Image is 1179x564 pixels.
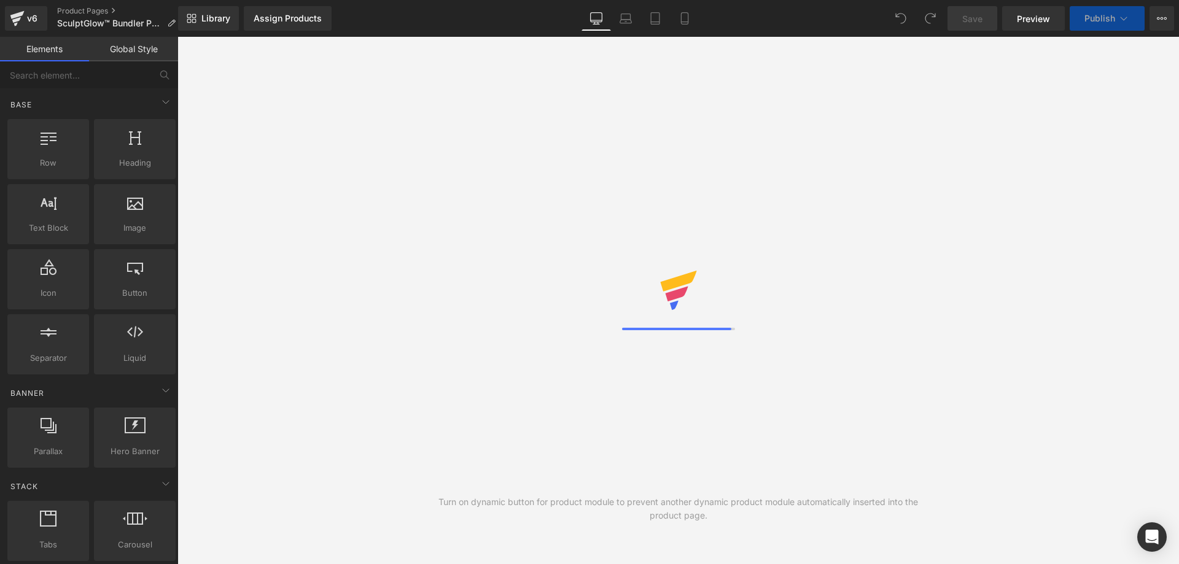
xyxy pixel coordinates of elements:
span: Save [962,12,982,25]
a: Global Style [89,37,178,61]
span: Parallax [11,445,85,458]
a: Desktop [582,6,611,31]
button: Publish [1070,6,1145,31]
a: Tablet [640,6,670,31]
a: Product Pages [57,6,185,16]
span: Carousel [98,538,172,551]
div: v6 [25,10,40,26]
button: Redo [918,6,943,31]
span: Separator [11,352,85,365]
a: v6 [5,6,47,31]
span: Text Block [11,222,85,234]
span: SculptGlow™ Bundler Page [57,18,162,28]
span: Liquid [98,352,172,365]
div: Turn on dynamic button for product module to prevent another dynamic product module automatically... [428,495,929,522]
a: New Library [178,6,239,31]
a: Laptop [611,6,640,31]
span: Publish [1084,14,1115,23]
span: Icon [11,287,85,299]
span: Hero Banner [98,445,172,458]
span: Banner [9,387,45,399]
a: Preview [1002,6,1065,31]
span: Preview [1017,12,1050,25]
button: More [1150,6,1174,31]
div: Open Intercom Messenger [1137,522,1167,552]
span: Button [98,287,172,299]
span: Heading [98,156,172,169]
span: Library [201,13,230,24]
button: Undo [889,6,913,31]
a: Mobile [670,6,699,31]
span: Tabs [11,538,85,551]
span: Stack [9,481,39,492]
div: Assign Products [254,14,322,23]
span: Base [9,99,33,110]
span: Row [11,156,85,169]
span: Image [98,222,172,234]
